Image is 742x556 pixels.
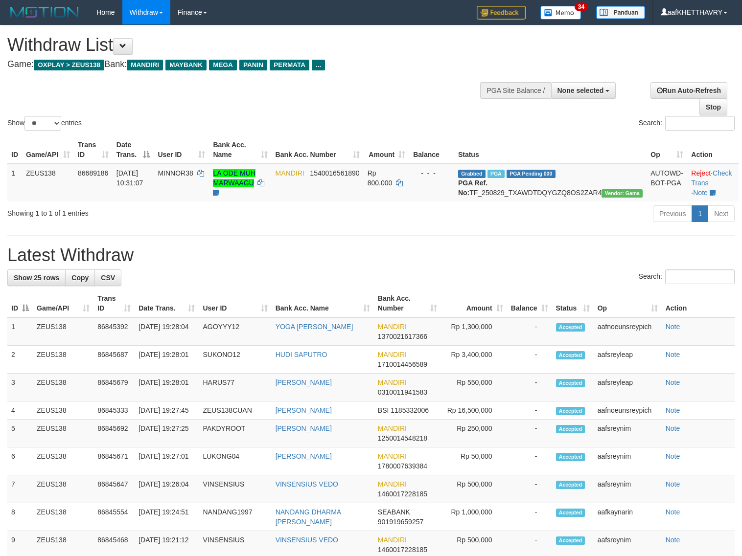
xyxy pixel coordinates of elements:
[199,420,271,447] td: PAKDYROOT
[158,169,193,177] span: MINNOR38
[507,447,552,475] td: -
[135,401,199,420] td: [DATE] 19:27:45
[93,317,135,346] td: 86845392
[71,274,89,282] span: Copy
[154,136,209,164] th: User ID: activate to sort column ascending
[540,6,581,20] img: Button%20Memo.svg
[7,164,22,201] td: 1
[93,420,135,447] td: 86845692
[101,274,115,282] span: CSV
[34,60,104,70] span: OXPLAY > ZEUS138
[199,289,271,317] th: User ID: activate to sort column ascending
[93,503,135,531] td: 86845554
[7,35,485,55] h1: Withdraw List
[507,317,552,346] td: -
[14,274,59,282] span: Show 25 rows
[666,452,680,460] a: Note
[378,546,427,554] span: Copy 1460017228185 to clipboard
[687,164,739,201] td: · ·
[7,136,22,164] th: ID
[507,420,552,447] td: -
[594,475,662,503] td: aafsreynim
[209,136,271,164] th: Bank Acc. Name: activate to sort column ascending
[378,388,427,396] span: Copy 0310011941583 to clipboard
[666,378,680,386] a: Note
[692,205,708,222] a: 1
[602,189,643,198] span: Vendor URL: https://trx31.1velocity.biz
[647,136,687,164] th: Op: activate to sort column ascending
[7,116,82,131] label: Show entries
[666,508,680,516] a: Note
[7,5,82,20] img: MOTION_logo.png
[413,168,450,178] div: - - -
[378,406,389,414] span: BSI
[507,289,552,317] th: Balance: activate to sort column ascending
[276,378,332,386] a: [PERSON_NAME]
[199,447,271,475] td: LUKONG04
[378,434,427,442] span: Copy 1250014548218 to clipboard
[374,289,441,317] th: Bank Acc. Number: activate to sort column ascending
[364,136,409,164] th: Amount: activate to sort column ascending
[556,536,585,545] span: Accepted
[378,462,427,470] span: Copy 1780007639384 to clipboard
[454,136,647,164] th: Status
[507,475,552,503] td: -
[276,351,327,358] a: HUDI SAPUTRO
[378,490,427,498] span: Copy 1460017228185 to clipboard
[116,169,143,187] span: [DATE] 10:31:07
[556,407,585,415] span: Accepted
[78,169,108,177] span: 86689186
[209,60,237,70] span: MEGA
[7,346,33,374] td: 2
[93,475,135,503] td: 86845647
[22,136,74,164] th: Game/API: activate to sort column ascending
[556,379,585,387] span: Accepted
[653,205,692,222] a: Previous
[556,323,585,332] span: Accepted
[687,136,739,164] th: Action
[378,360,427,368] span: Copy 1710014456589 to clipboard
[276,536,338,544] a: VINSENSIUS VEDO
[556,425,585,433] span: Accepted
[33,346,93,374] td: ZEUS138
[93,289,135,317] th: Trans ID: activate to sort column ascending
[594,289,662,317] th: Op: activate to sort column ascending
[594,503,662,531] td: aafkaynarin
[441,317,507,346] td: Rp 1,300,000
[135,374,199,401] td: [DATE] 19:28:01
[441,475,507,503] td: Rp 500,000
[135,475,199,503] td: [DATE] 19:26:04
[113,136,154,164] th: Date Trans.: activate to sort column descending
[378,323,407,331] span: MANDIRI
[135,447,199,475] td: [DATE] 19:27:01
[693,189,708,197] a: Note
[666,424,680,432] a: Note
[594,447,662,475] td: aafsreynim
[378,508,410,516] span: SEABANK
[458,170,486,178] span: Grabbed
[441,374,507,401] td: Rp 550,000
[507,346,552,374] td: -
[507,170,556,178] span: PGA Pending
[312,60,325,70] span: ...
[487,170,505,178] span: Marked by aafkaynarin
[276,323,353,331] a: YOGA [PERSON_NAME]
[556,351,585,359] span: Accepted
[272,136,364,164] th: Bank Acc. Number: activate to sort column ascending
[33,374,93,401] td: ZEUS138
[199,475,271,503] td: VINSENSIUS
[507,374,552,401] td: -
[24,116,61,131] select: Showentries
[199,401,271,420] td: ZEUS138CUAN
[7,289,33,317] th: ID: activate to sort column descending
[65,269,95,286] a: Copy
[378,333,427,340] span: Copy 1370021617366 to clipboard
[213,169,255,187] a: LA ODE MUH MARWAAGU
[276,169,304,177] span: MANDIRI
[127,60,163,70] span: MANDIRI
[666,536,680,544] a: Note
[551,82,616,99] button: None selected
[310,169,359,177] span: Copy 1540016561890 to clipboard
[666,351,680,358] a: Note
[7,475,33,503] td: 7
